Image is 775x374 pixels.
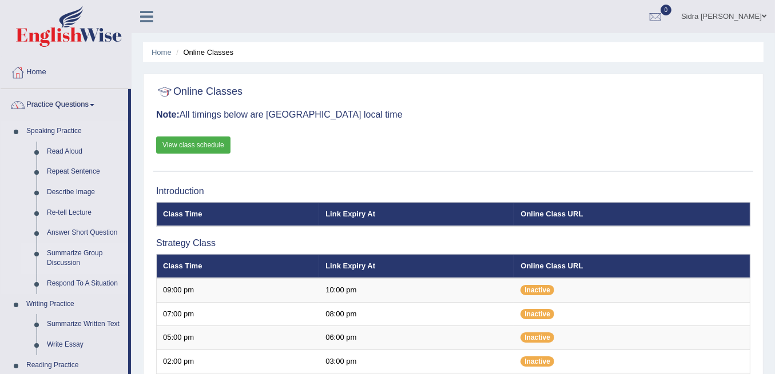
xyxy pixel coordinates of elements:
td: 06:00 pm [319,326,514,350]
th: Online Class URL [514,254,750,278]
h3: Introduction [156,186,750,196]
a: Summarize Group Discussion [42,243,128,274]
a: Describe Image [42,182,128,203]
th: Link Expiry At [319,202,514,226]
h3: Strategy Class [156,238,750,248]
a: Home [1,57,131,85]
span: 0 [661,5,672,15]
a: Repeat Sentence [42,162,128,182]
th: Link Expiry At [319,254,514,278]
td: 09:00 pm [157,278,320,302]
span: Inactive [520,285,554,295]
a: Writing Practice [21,294,128,315]
a: Summarize Written Text [42,314,128,335]
li: Online Classes [173,47,233,58]
span: Inactive [520,332,554,343]
a: Home [152,48,172,57]
a: Speaking Practice [21,121,128,142]
a: Read Aloud [42,142,128,162]
td: 07:00 pm [157,302,320,326]
td: 05:00 pm [157,326,320,350]
b: Note: [156,110,180,119]
span: Inactive [520,356,554,367]
td: 08:00 pm [319,302,514,326]
h3: All timings below are [GEOGRAPHIC_DATA] local time [156,110,750,120]
a: Respond To A Situation [42,274,128,294]
th: Class Time [157,202,320,226]
td: 02:00 pm [157,349,320,373]
a: Write Essay [42,335,128,355]
td: 03:00 pm [319,349,514,373]
span: Inactive [520,309,554,319]
h2: Online Classes [156,83,243,100]
th: Class Time [157,254,320,278]
td: 10:00 pm [319,278,514,302]
a: Answer Short Question [42,223,128,243]
a: View class schedule [156,136,230,154]
a: Re-tell Lecture [42,203,128,223]
th: Online Class URL [514,202,750,226]
a: Practice Questions [1,89,128,118]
